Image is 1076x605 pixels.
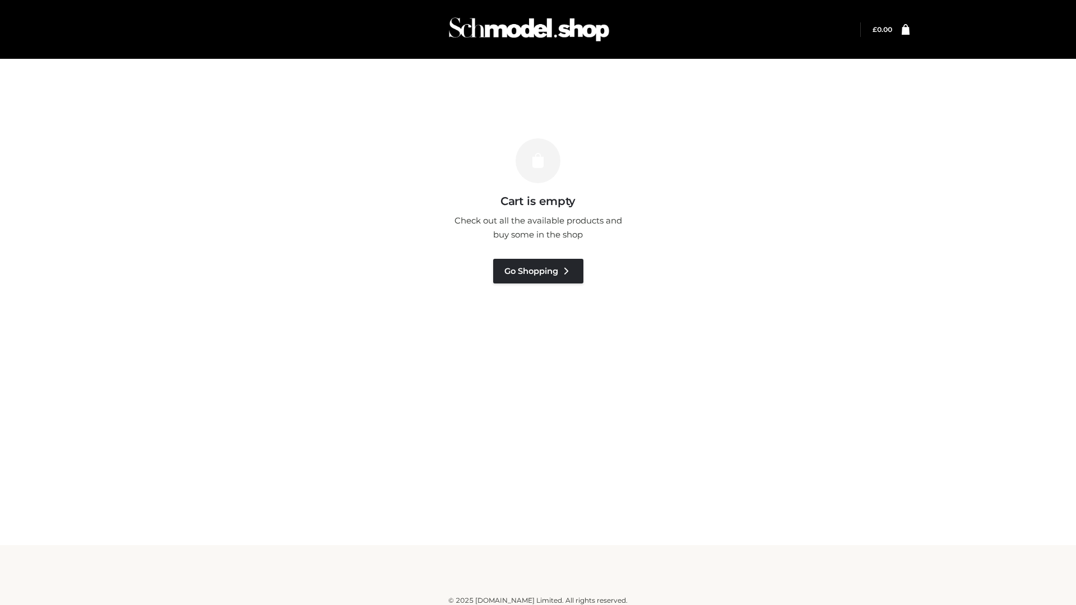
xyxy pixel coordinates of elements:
[192,194,884,208] h3: Cart is empty
[873,25,892,34] bdi: 0.00
[445,7,613,52] img: Schmodel Admin 964
[873,25,892,34] a: £0.00
[493,259,583,283] a: Go Shopping
[448,213,628,242] p: Check out all the available products and buy some in the shop
[873,25,877,34] span: £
